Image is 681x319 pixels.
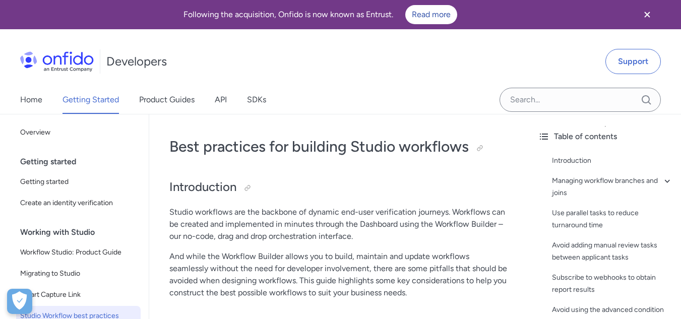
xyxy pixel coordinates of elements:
[215,86,227,114] a: API
[139,86,195,114] a: Product Guides
[20,51,94,72] img: Onfido Logo
[7,289,32,314] button: Open Preferences
[641,9,653,21] svg: Close banner
[629,2,666,27] button: Close banner
[405,5,457,24] a: Read more
[552,207,673,231] a: Use parallel tasks to reduce turnaround time
[169,179,510,196] h2: Introduction
[169,250,510,299] p: And while the Workflow Builder allows you to build, maintain and update workflows seamlessly with...
[20,197,137,209] span: Create an identity verification
[16,172,141,192] a: Getting started
[247,86,266,114] a: SDKs
[20,86,42,114] a: Home
[16,122,141,143] a: Overview
[538,131,673,143] div: Table of contents
[20,176,137,188] span: Getting started
[106,53,167,70] h1: Developers
[20,126,137,139] span: Overview
[7,289,32,314] div: Cookie Preferences
[552,155,673,167] a: Introduction
[16,242,141,263] a: Workflow Studio: Product Guide
[12,5,629,24] div: Following the acquisition, Onfido is now known as Entrust.
[20,289,137,301] span: Smart Capture Link
[20,246,137,259] span: Workflow Studio: Product Guide
[20,222,145,242] div: Working with Studio
[16,264,141,284] a: Migrating to Studio
[16,285,141,305] a: Smart Capture Link
[20,268,137,280] span: Migrating to Studio
[552,239,673,264] a: Avoid adding manual review tasks between applicant tasks
[20,152,145,172] div: Getting started
[500,88,661,112] input: Onfido search input field
[63,86,119,114] a: Getting Started
[169,137,510,157] h1: Best practices for building Studio workflows
[169,206,510,242] p: Studio workflows are the backbone of dynamic end-user verification journeys. Workflows can be cre...
[16,193,141,213] a: Create an identity verification
[552,175,673,199] a: Managing workflow branches and joins
[605,49,661,74] a: Support
[552,272,673,296] a: Subscribe to webhooks to obtain report results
